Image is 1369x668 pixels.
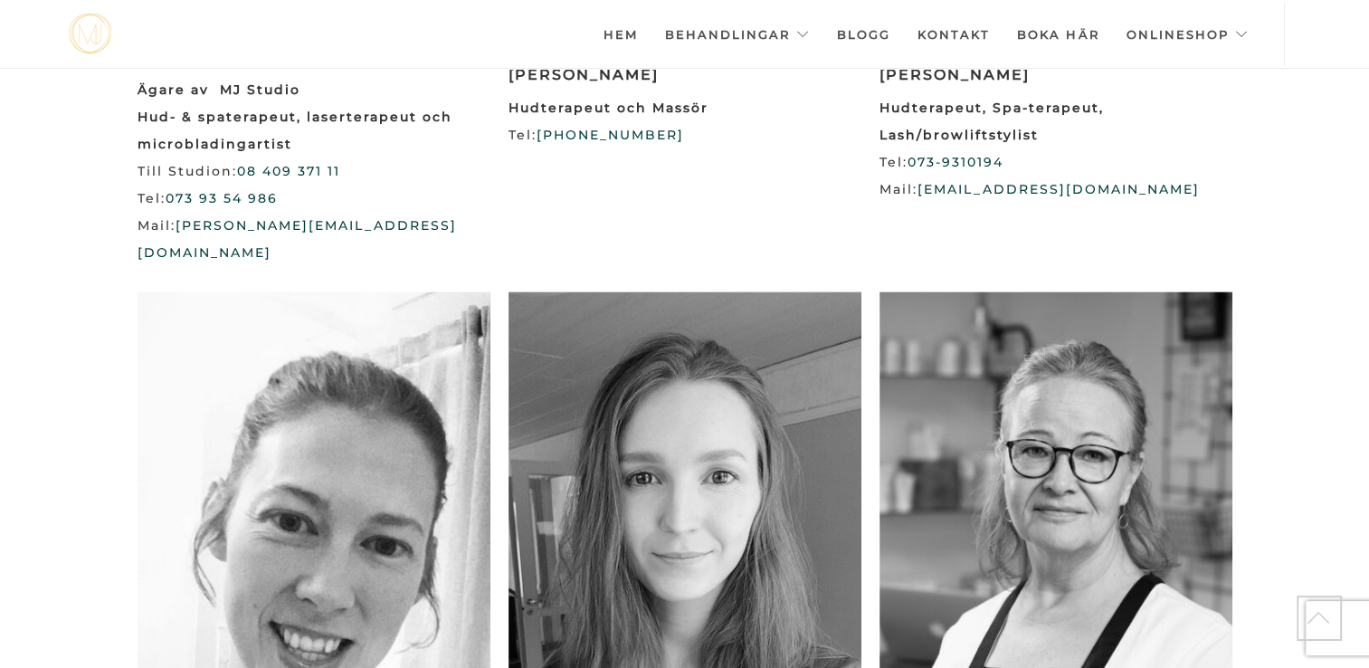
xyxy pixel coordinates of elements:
[138,76,490,266] p: Till Studion: Tel: Mail:
[237,163,340,179] a: 08 409 371 11
[879,66,1232,83] h3: [PERSON_NAME]
[917,181,1200,197] a: [EMAIL_ADDRESS][DOMAIN_NAME]
[879,94,1232,203] p: Tel: Mail:
[879,100,1104,143] strong: Hudterapeut, Spa-terapeut, Lash/browliftstylist
[69,14,111,54] img: mjstudio
[138,81,452,152] strong: Ägare av MJ Studio Hud- & spaterapeut, laserterapeut och microbladingartist
[604,3,638,66] a: Hem
[166,190,278,206] a: 073 93 54 986
[908,154,1003,170] a: 073-9310194
[1017,3,1098,66] a: Boka här
[69,14,111,54] a: mjstudio mjstudio mjstudio
[1126,3,1248,66] a: Onlineshop
[138,217,457,261] a: [PERSON_NAME][EMAIL_ADDRESS][DOMAIN_NAME]
[665,3,810,66] a: Behandlingar
[509,100,708,116] strong: Hudterapeut och Massör
[509,94,861,148] p: Tel:
[537,127,684,143] a: [PHONE_NUMBER]
[509,66,861,83] h3: [PERSON_NAME]
[917,3,990,66] a: Kontakt
[837,3,890,66] a: Blogg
